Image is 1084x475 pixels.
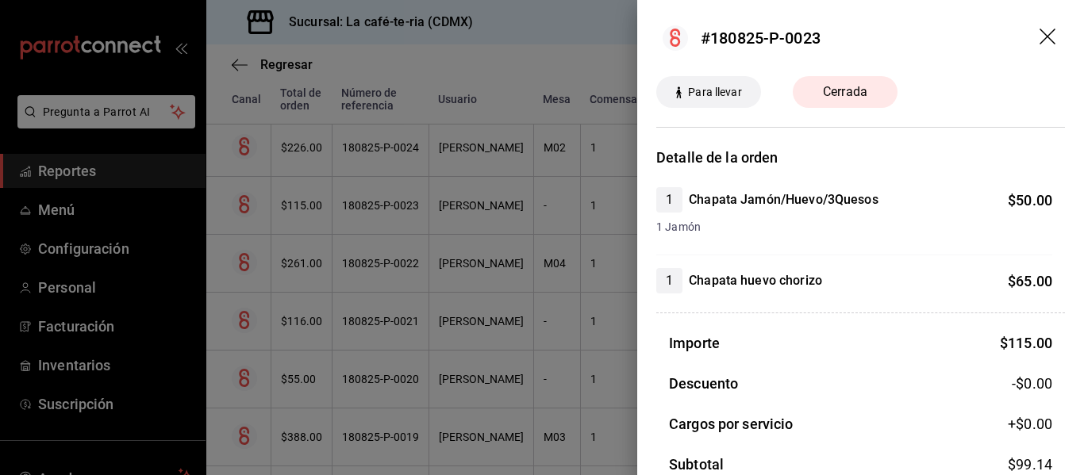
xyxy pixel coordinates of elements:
h3: Detalle de la orden [656,147,1065,168]
span: 1 [656,271,682,290]
h4: Chapata huevo chorizo [689,271,822,290]
span: -$0.00 [1012,373,1052,394]
span: $ 99.14 [1008,456,1052,473]
h4: Chapata Jamón/Huevo/3Quesos [689,190,878,209]
div: #180825-P-0023 [701,26,821,50]
button: drag [1040,29,1059,48]
h3: Importe [669,332,720,354]
span: 1 Jamón [656,219,1052,236]
span: Cerrada [813,82,877,102]
span: 1 [656,190,682,209]
span: +$ 0.00 [1008,413,1052,435]
span: $ 50.00 [1008,192,1052,209]
h3: Descuento [669,373,738,394]
h3: Subtotal [669,454,724,475]
span: $ 65.00 [1008,273,1052,289]
span: Para llevar [682,84,748,101]
h3: Cargos por servicio [669,413,794,435]
span: $ 115.00 [1000,335,1052,351]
